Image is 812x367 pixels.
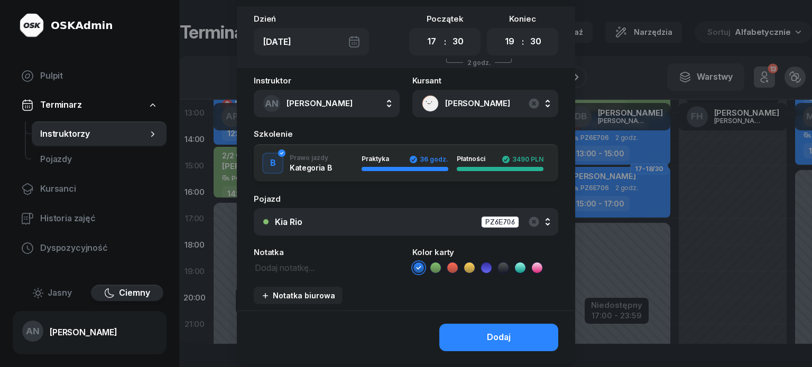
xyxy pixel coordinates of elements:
[254,287,343,304] button: Notatka biurowa
[32,121,167,147] a: Instruktorzy
[287,98,353,108] span: [PERSON_NAME]
[40,241,158,255] span: Dyspozycyjność
[275,218,302,226] div: Kia Rio
[254,90,400,117] button: AN[PERSON_NAME]
[19,13,44,38] img: logo-light@2x.png
[444,35,446,48] div: :
[40,182,158,196] span: Kursanci
[40,69,158,83] span: Pulpit
[50,328,117,336] div: [PERSON_NAME]
[40,153,158,166] span: Pojazdy
[481,216,519,228] div: PZ6E706
[409,155,448,164] div: 36 godz.
[13,176,167,202] a: Kursanci
[40,127,147,141] span: Instruktorzy
[13,206,167,231] a: Historia zajęć
[254,208,558,236] button: Kia RioPZ6E706
[51,18,113,33] div: OSKAdmin
[487,331,511,344] div: Dodaj
[522,35,524,48] div: :
[40,98,82,112] span: Terminarz
[119,286,150,300] span: Ciemny
[457,155,492,164] div: Płatności
[13,236,167,261] a: Dyspozycyjność
[40,212,158,225] span: Historia zajęć
[254,144,558,182] button: BPrawo jazdyKategoria BPraktyka36 godz.Płatności3490 PLN
[439,324,558,351] button: Dodaj
[13,93,167,117] a: Terminarz
[445,97,549,110] span: [PERSON_NAME]
[32,147,167,172] a: Pojazdy
[261,291,335,300] div: Notatka biurowa
[265,99,279,108] span: AN
[26,327,40,336] span: AN
[48,286,72,300] span: Jasny
[502,155,543,164] div: 3490 PLN
[13,63,167,89] a: Pulpit
[16,285,89,302] button: Jasny
[91,285,164,302] button: Ciemny
[362,155,389,163] span: Praktyka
